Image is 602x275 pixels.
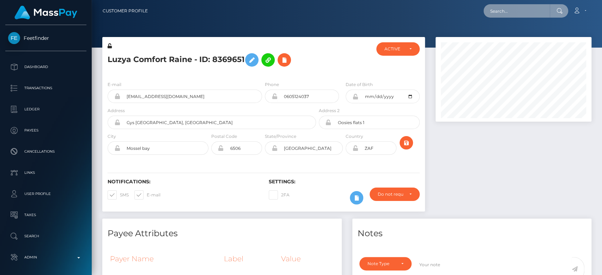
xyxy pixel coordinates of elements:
[8,231,84,242] p: Search
[5,100,86,118] a: Ledger
[269,190,290,200] label: 2FA
[319,108,340,114] label: Address 2
[8,104,84,115] p: Ledger
[211,133,237,140] label: Postal Code
[359,257,412,270] button: Note Type
[358,227,586,240] h4: Notes
[346,81,373,88] label: Date of Birth
[5,185,86,203] a: User Profile
[5,164,86,182] a: Links
[376,42,419,56] button: ACTIVE
[346,133,363,140] label: Country
[108,108,125,114] label: Address
[265,81,279,88] label: Phone
[8,125,84,136] p: Payees
[5,58,86,76] a: Dashboard
[370,188,419,201] button: Do not require
[5,249,86,266] a: Admin
[378,191,403,197] div: Do not require
[5,79,86,97] a: Transactions
[8,189,84,199] p: User Profile
[8,62,84,72] p: Dashboard
[14,6,77,19] img: MassPay Logo
[221,249,279,268] th: Label
[384,46,403,52] div: ACTIVE
[8,210,84,220] p: Taxes
[269,179,419,185] h6: Settings:
[484,4,550,18] input: Search...
[5,35,86,41] span: Feetfinder
[108,190,129,200] label: SMS
[5,227,86,245] a: Search
[103,4,148,18] a: Customer Profile
[367,261,395,267] div: Note Type
[8,146,84,157] p: Cancellations
[8,83,84,93] p: Transactions
[5,206,86,224] a: Taxes
[108,133,116,140] label: City
[108,50,312,70] h5: Luzya Comfort Raine - ID: 8369651
[265,133,296,140] label: State/Province
[5,143,86,160] a: Cancellations
[279,249,336,268] th: Value
[108,81,121,88] label: E-mail
[8,167,84,178] p: Links
[108,227,336,240] h4: Payee Attributes
[8,252,84,263] p: Admin
[108,249,221,268] th: Payer Name
[108,179,258,185] h6: Notifications:
[5,122,86,139] a: Payees
[8,32,20,44] img: Feetfinder
[134,190,160,200] label: E-mail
